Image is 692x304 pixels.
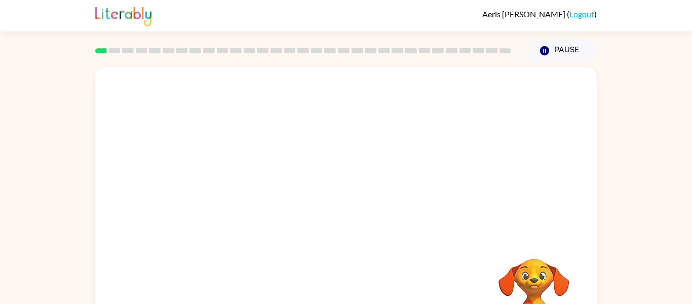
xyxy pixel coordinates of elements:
img: Literably [95,4,151,26]
a: Logout [569,9,594,19]
button: Pause [523,39,597,62]
div: ( ) [482,9,597,19]
span: Aeris [PERSON_NAME] [482,9,567,19]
